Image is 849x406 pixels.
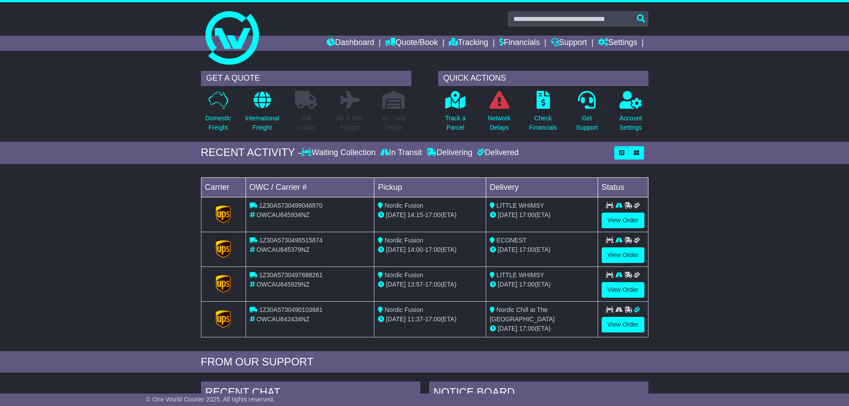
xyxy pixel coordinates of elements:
[216,275,231,293] img: GetCarrierServiceLogo
[449,36,488,51] a: Tracking
[424,148,475,158] div: Delivering
[205,114,231,132] p: Domestic Freight
[498,211,517,218] span: [DATE]
[602,282,644,298] a: View Order
[551,36,587,51] a: Support
[201,381,420,406] div: RECENT CHAT
[407,211,423,218] span: 14:15
[386,316,406,323] span: [DATE]
[475,148,519,158] div: Delivered
[498,246,517,253] span: [DATE]
[386,281,406,288] span: [DATE]
[445,90,466,137] a: Track aParcel
[425,281,441,288] span: 17:00
[386,246,406,253] span: [DATE]
[385,237,423,244] span: Nordic Fusion
[386,211,406,218] span: [DATE]
[602,213,644,228] a: View Order
[490,306,555,323] span: Nordic Chill at The [GEOGRAPHIC_DATA]
[246,177,374,197] td: OWC / Carrier #
[256,246,309,253] span: OWCAU645379NZ
[602,247,644,263] a: View Order
[407,281,423,288] span: 13:57
[205,90,231,137] a: DomesticFreight
[602,317,644,332] a: View Order
[490,210,594,220] div: (ETA)
[598,36,637,51] a: Settings
[425,316,441,323] span: 17:00
[385,271,423,279] span: Nordic Fusion
[575,90,598,137] a: GetSupport
[407,246,423,253] span: 14:00
[259,202,322,209] span: 1Z30A5730499046870
[382,114,406,132] p: Air / Sea Depot
[245,114,279,132] p: International Freight
[519,281,535,288] span: 17:00
[496,237,527,244] span: ECONEST
[519,246,535,253] span: 17:00
[490,245,594,254] div: (ETA)
[486,177,598,197] td: Delivery
[301,148,377,158] div: Waiting Collection
[201,356,648,369] div: FROM OUR SUPPORT
[201,71,411,86] div: GET A QUOTE
[259,306,322,313] span: 1Z30A5730490103681
[378,245,482,254] div: - (ETA)
[201,177,246,197] td: Carrier
[201,146,302,159] div: RECENT ACTIVITY -
[496,271,544,279] span: LITTLE WHIMSY
[438,71,648,86] div: QUICK ACTIONS
[407,316,423,323] span: 11:37
[378,315,482,324] div: - (ETA)
[146,396,275,403] span: © One World Courier 2025. All rights reserved.
[259,271,322,279] span: 1Z30A5730497688261
[385,306,423,313] span: Nordic Fusion
[529,90,558,137] a: CheckFinancials
[216,310,231,328] img: GetCarrierServiceLogo
[216,205,231,223] img: GetCarrierServiceLogo
[378,280,482,289] div: - (ETA)
[327,36,374,51] a: Dashboard
[496,202,544,209] span: LITTLE WHIMSY
[598,177,648,197] td: Status
[378,148,424,158] div: In Transit
[256,211,309,218] span: OWCAU645934NZ
[498,325,517,332] span: [DATE]
[619,114,642,132] p: Account Settings
[519,325,535,332] span: 17:00
[295,114,317,132] p: Full Loads
[385,202,423,209] span: Nordic Fusion
[519,211,535,218] span: 17:00
[385,36,438,51] a: Quote/Book
[498,281,517,288] span: [DATE]
[378,210,482,220] div: - (ETA)
[374,177,486,197] td: Pickup
[529,114,557,132] p: Check Financials
[445,114,466,132] p: Track a Parcel
[429,381,648,406] div: NOTICE BOARD
[499,36,540,51] a: Financials
[425,211,441,218] span: 17:00
[490,324,594,333] div: (ETA)
[337,114,363,132] p: Air & Sea Freight
[490,280,594,289] div: (ETA)
[259,237,322,244] span: 1Z30A5730498515874
[425,246,441,253] span: 17:00
[619,90,643,137] a: AccountSettings
[576,114,598,132] p: Get Support
[216,240,231,258] img: GetCarrierServiceLogo
[256,316,309,323] span: OWCAU642434NZ
[256,281,309,288] span: OWCAU645929NZ
[488,114,510,132] p: Network Delays
[245,90,280,137] a: InternationalFreight
[487,90,511,137] a: NetworkDelays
